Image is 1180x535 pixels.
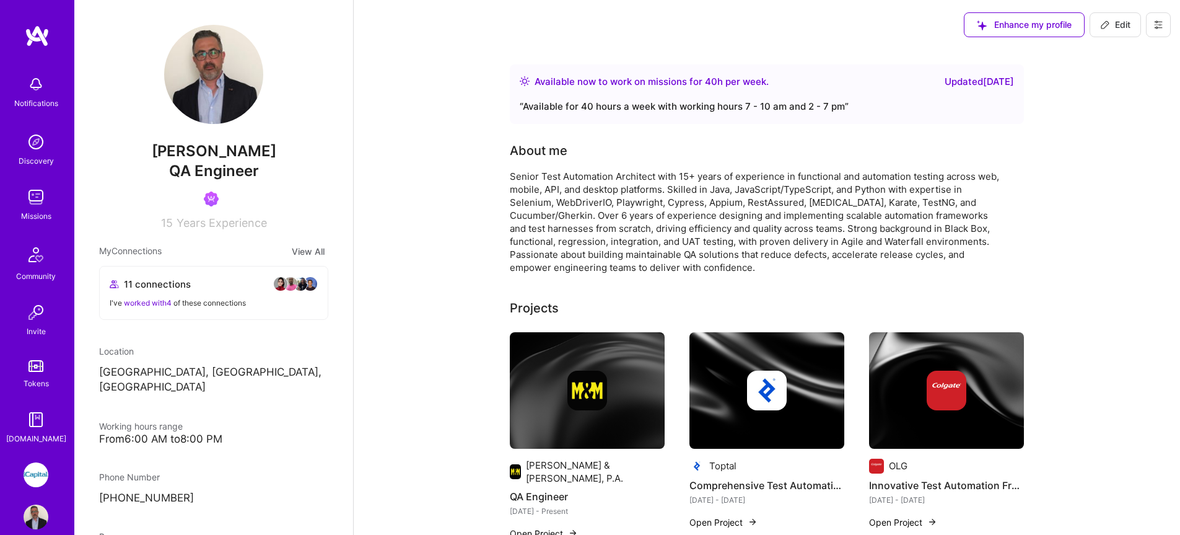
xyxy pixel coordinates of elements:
div: Community [16,270,56,283]
div: [DATE] - [DATE] [869,493,1024,506]
i: icon SuggestedTeams [977,20,987,30]
button: Edit [1090,12,1141,37]
button: View All [288,244,328,259]
img: Company logo [689,459,704,474]
img: Company logo [869,459,884,474]
img: discovery [24,130,48,154]
button: Enhance my profile [964,12,1085,37]
img: Company logo [567,371,607,410]
div: From 6:00 AM to 8:00 PM [99,433,328,446]
img: guide book [24,407,48,432]
button: Open Project [689,516,758,529]
span: Working hours range [99,421,183,431]
img: avatar [283,276,298,291]
img: teamwork [24,185,48,210]
div: Location [99,345,328,358]
img: logo [25,25,50,47]
div: Discovery [19,154,54,167]
img: User Avatar [164,25,263,124]
div: Tokens [24,377,49,390]
div: OLG [889,459,907,472]
p: [PHONE_NUMBER] [99,491,328,506]
span: Phone Number [99,472,160,482]
span: QA Engineer [169,162,259,180]
img: Company logo [747,371,787,410]
span: 11 connections [124,278,191,291]
h4: QA Engineer [510,489,665,505]
div: Missions [21,210,51,223]
img: Community [21,240,51,270]
img: Company logo [927,371,966,410]
img: cover [869,332,1024,449]
img: User Avatar [24,505,48,529]
img: cover [689,332,844,449]
img: tokens [28,360,43,372]
div: I've of these connections [110,296,318,309]
span: Edit [1100,19,1130,31]
i: icon Collaborator [110,280,119,289]
div: Invite [27,325,46,338]
img: arrow-right [927,517,937,527]
span: Years Experience [177,216,267,229]
img: avatar [273,276,288,291]
button: 11 connectionsavataravataravataravatarI've worked with4 of these connections [99,266,328,320]
span: [PERSON_NAME] [99,142,328,161]
button: Open Project [869,516,937,529]
img: Company logo [510,464,521,479]
h4: Innovative Test Automation Frameworks [869,477,1024,493]
div: [PERSON_NAME] & [PERSON_NAME], P.A. [526,459,665,485]
h4: Comprehensive Test Automation Architecture [689,477,844,493]
div: Toptal [709,459,736,472]
img: Invite [24,300,48,325]
img: avatar [303,276,318,291]
div: [DOMAIN_NAME] [6,432,66,445]
img: cover [510,332,665,449]
img: avatar [293,276,308,291]
img: bell [24,72,48,97]
span: worked with 4 [124,298,172,307]
a: iCapital: Building an Alternative Investment Marketplace [20,462,51,487]
div: Senior Test Automation Architect with 15+ years of experience in functional and automation testin... [510,170,1005,274]
p: [GEOGRAPHIC_DATA], [GEOGRAPHIC_DATA], [GEOGRAPHIC_DATA] [99,365,328,395]
span: My Connections [99,244,162,259]
div: Projects [510,299,559,317]
a: User Avatar [20,505,51,529]
img: iCapital: Building an Alternative Investment Marketplace [24,462,48,487]
div: “ Available for 40 hours a week with working hours 7 - 10 am and 2 - 7 pm ” [520,99,1014,114]
div: [DATE] - Present [510,505,665,518]
img: arrow-right [748,517,758,527]
img: Availability [520,76,530,86]
div: About me [510,141,567,160]
div: [DATE] - [DATE] [689,493,844,506]
div: Available now to work on missions for h per week . [535,74,769,89]
div: Notifications [14,97,58,110]
span: Enhance my profile [977,19,1072,31]
img: Been on Mission [204,192,219,206]
div: Updated [DATE] [945,74,1014,89]
span: 40 [705,76,717,87]
span: 15 [161,216,173,229]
